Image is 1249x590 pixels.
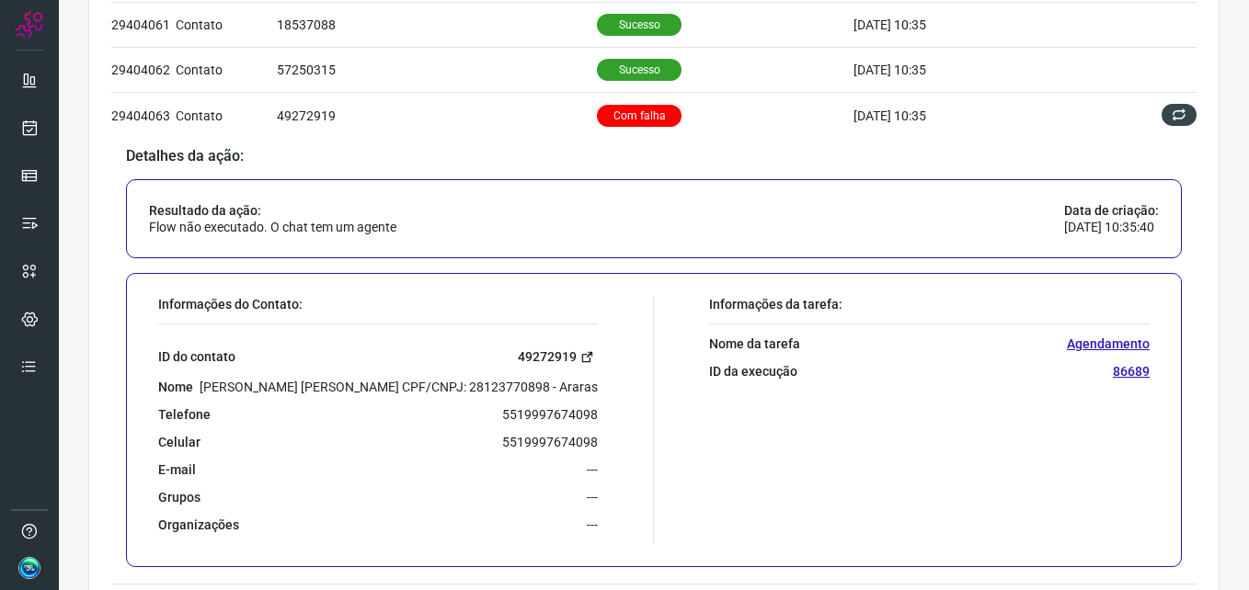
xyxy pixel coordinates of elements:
td: 29404063 [111,93,176,138]
p: Resultado da ação: [149,202,396,219]
td: 18537088 [277,3,597,48]
p: ID do contato [158,348,235,365]
p: [DATE] 10:35:40 [1064,219,1159,235]
p: 5519997674098 [502,406,598,423]
td: 49272919 [277,93,597,138]
td: Contato [176,93,277,138]
p: Informações do Contato: [158,296,598,312]
p: Telefone [158,406,211,423]
td: 57250315 [277,48,597,93]
a: 49272919 [518,346,598,368]
p: ID da execução [709,363,797,380]
p: Grupos [158,489,201,505]
p: Com falha [597,105,682,127]
p: E-mail [158,461,196,478]
p: Agendamento [1067,335,1150,352]
p: [PERSON_NAME] [PERSON_NAME] CPF/CNPJ: 28123770898 - Araras [200,379,598,395]
p: Nome [158,379,193,395]
p: Data de criação: [1064,202,1159,219]
p: --- [587,461,598,478]
p: Flow não executado. O chat tem um agente [149,219,396,235]
p: Sucesso [597,14,682,36]
p: Celular [158,434,201,450]
p: Sucesso [597,59,682,81]
p: Informações da tarefa: [709,296,1150,312]
td: [DATE] 10:35 [854,48,1091,93]
td: 29404061 [111,3,176,48]
p: Organizações [158,516,239,533]
td: [DATE] 10:35 [854,3,1091,48]
img: Logo [16,11,43,39]
img: d1faacb7788636816442e007acca7356.jpg [18,557,40,579]
p: Detalhes da ação: [126,148,1182,165]
p: --- [587,516,598,533]
p: 86689 [1113,363,1150,380]
p: --- [587,489,598,505]
p: Nome da tarefa [709,335,800,352]
p: 5519997674098 [502,434,598,450]
td: Contato [176,48,277,93]
td: 29404062 [111,48,176,93]
td: Contato [176,3,277,48]
td: [DATE] 10:35 [854,93,1091,138]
